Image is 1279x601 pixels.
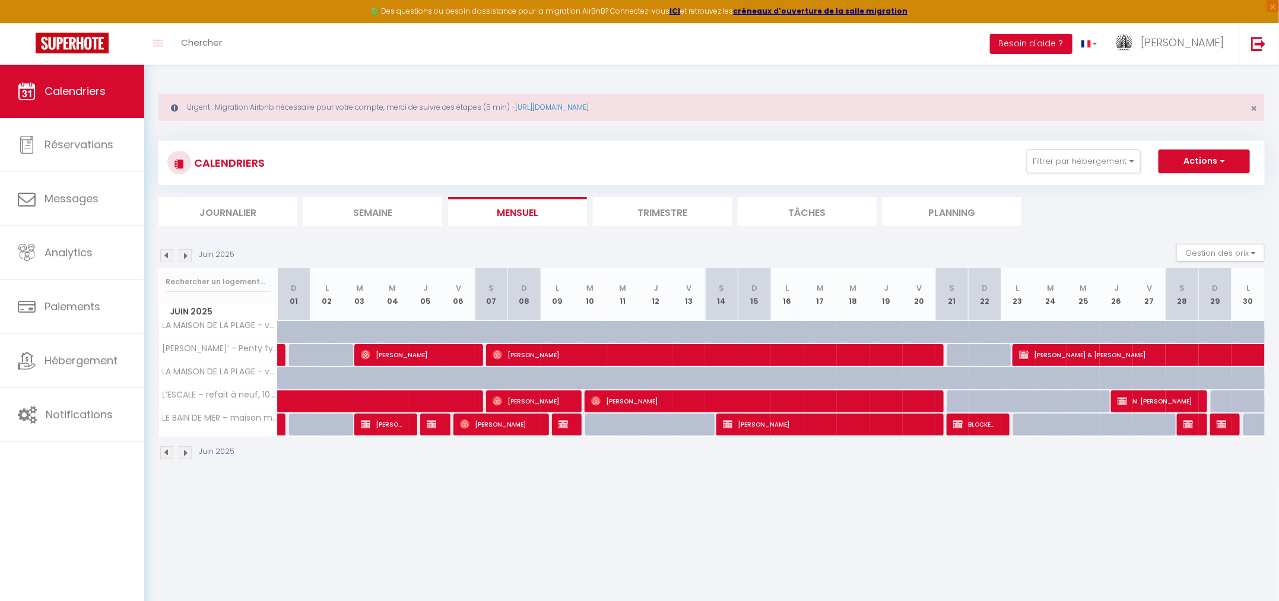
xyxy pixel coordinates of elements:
[990,34,1072,54] button: Besoin d'aide ?
[935,268,968,321] th: 21
[1100,268,1132,321] th: 26
[493,344,928,366] span: [PERSON_NAME]
[949,282,954,294] abbr: S
[456,282,461,294] abbr: V
[158,94,1265,121] div: Urgent : Migration Airbnb nécessaire pour votre compte, merci de suivre ces étapes (5 min) -
[1246,282,1250,294] abbr: L
[593,197,732,226] li: Trimestre
[166,271,271,292] input: Rechercher un logement...
[903,268,935,321] th: 20
[1047,282,1054,294] abbr: M
[541,268,573,321] th: 09
[158,197,297,226] li: Journalier
[653,282,658,294] abbr: J
[705,268,738,321] th: 14
[969,268,1001,321] th: 22
[45,137,113,152] span: Réservations
[361,344,469,366] span: [PERSON_NAME]
[1251,103,1257,114] button: Close
[172,23,231,65] a: Chercher
[423,282,428,294] abbr: J
[786,282,789,294] abbr: L
[389,282,396,294] abbr: M
[515,102,589,112] a: [URL][DOMAIN_NAME]
[508,268,541,321] th: 08
[475,268,507,321] th: 07
[1166,268,1198,321] th: 28
[1180,282,1185,294] abbr: S
[45,245,93,260] span: Analytics
[982,282,988,294] abbr: D
[1141,35,1224,50] span: [PERSON_NAME]
[356,282,363,294] abbr: M
[45,191,99,206] span: Messages
[488,282,494,294] abbr: S
[448,197,587,226] li: Mensuel
[291,282,297,294] abbr: D
[1016,282,1020,294] abbr: L
[837,268,869,321] th: 18
[953,413,996,435] span: BLOCKED Holidu
[1251,36,1266,51] img: logout
[191,150,265,176] h3: CALENDRIERS
[620,282,627,294] abbr: M
[45,299,100,314] span: Paiements
[817,282,824,294] abbr: M
[9,5,45,40] button: Ouvrir le widget de chat LiveChat
[1251,101,1257,116] span: ×
[199,249,234,260] p: Juin 2025
[1232,268,1265,321] th: 30
[591,390,928,412] span: [PERSON_NAME]
[639,268,672,321] th: 12
[1183,413,1194,435] span: [PERSON_NAME]
[376,268,409,321] th: 04
[409,268,442,321] th: 05
[738,197,877,226] li: Tâches
[669,6,680,16] a: ICI
[521,282,527,294] abbr: D
[343,268,376,321] th: 03
[1001,268,1034,321] th: 23
[1147,282,1152,294] abbr: V
[672,268,705,321] th: 13
[460,413,536,435] span: [PERSON_NAME]
[442,268,475,321] th: 06
[1212,282,1218,294] abbr: D
[161,321,280,330] span: LA MAISON DE LA PLAGE - vue mer, 5' du port, 14 pers
[733,6,907,16] strong: créneaux d'ouverture de la salle migration
[1159,150,1250,173] button: Actions
[161,414,280,422] span: LE BAIN DE MER – maison moderne, vue mer, 9 pers
[884,282,888,294] abbr: J
[161,367,280,376] span: LA MAISON DE LA PLAGE - vue mer, 5' du port, 6 pers
[1106,23,1239,65] a: ... [PERSON_NAME]
[361,413,404,435] span: [PERSON_NAME]
[719,282,724,294] abbr: S
[493,390,569,412] span: [PERSON_NAME]
[303,197,442,226] li: Semaine
[45,353,118,368] span: Hébergement
[883,197,1021,226] li: Planning
[181,36,222,49] span: Chercher
[556,282,559,294] abbr: L
[278,268,310,321] th: 01
[45,84,106,98] span: Calendriers
[325,282,329,294] abbr: L
[36,33,109,53] img: Super Booking
[161,344,280,353] span: [PERSON_NAME]’ - Penty typique bigouden de 100 ans, à 170m de la plage
[723,413,929,435] span: [PERSON_NAME]
[1118,390,1194,412] span: N. [PERSON_NAME]
[573,268,606,321] th: 10
[1114,282,1119,294] abbr: J
[159,303,277,320] span: Juin 2025
[607,268,639,321] th: 11
[1115,34,1133,52] img: ...
[1133,268,1166,321] th: 27
[586,282,594,294] abbr: M
[1067,268,1100,321] th: 25
[771,268,804,321] th: 16
[1217,413,1227,435] span: BLOCKED Holidu
[804,268,837,321] th: 17
[751,282,757,294] abbr: D
[869,268,902,321] th: 19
